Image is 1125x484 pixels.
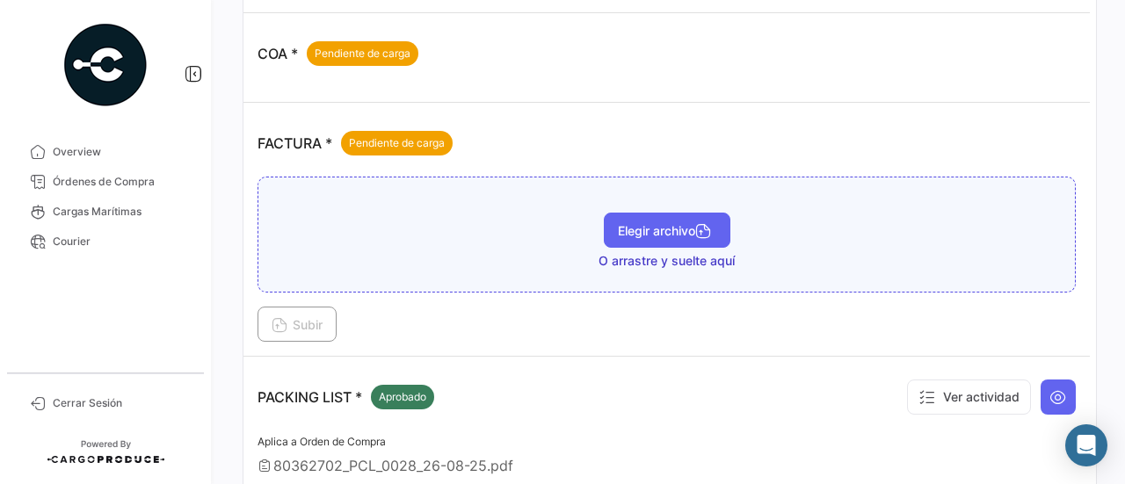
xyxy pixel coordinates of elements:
[53,234,190,249] span: Courier
[258,385,434,409] p: PACKING LIST *
[14,137,197,167] a: Overview
[1065,424,1107,466] div: Abrir Intercom Messenger
[14,227,197,256] a: Courier
[53,395,190,411] span: Cerrar Sesión
[258,41,418,66] p: COA *
[14,167,197,197] a: Órdenes de Compra
[599,252,735,270] span: O arrastre y suelte aquí
[14,197,197,227] a: Cargas Marítimas
[604,213,730,248] button: Elegir archivo
[273,457,513,474] span: 80362702_PCL_0028_26-08-25.pdf
[907,379,1031,415] button: Ver actividad
[53,174,190,190] span: Órdenes de Compra
[349,135,445,151] span: Pendiente de carga
[618,223,716,238] span: Elegir archivo
[258,131,453,155] p: FACTURA *
[379,389,426,405] span: Aprobado
[258,435,386,448] span: Aplica a Orden de Compra
[62,21,149,109] img: powered-by.png
[53,144,190,160] span: Overview
[315,46,410,61] span: Pendiente de carga
[272,317,323,332] span: Subir
[53,204,190,220] span: Cargas Marítimas
[258,307,337,342] button: Subir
